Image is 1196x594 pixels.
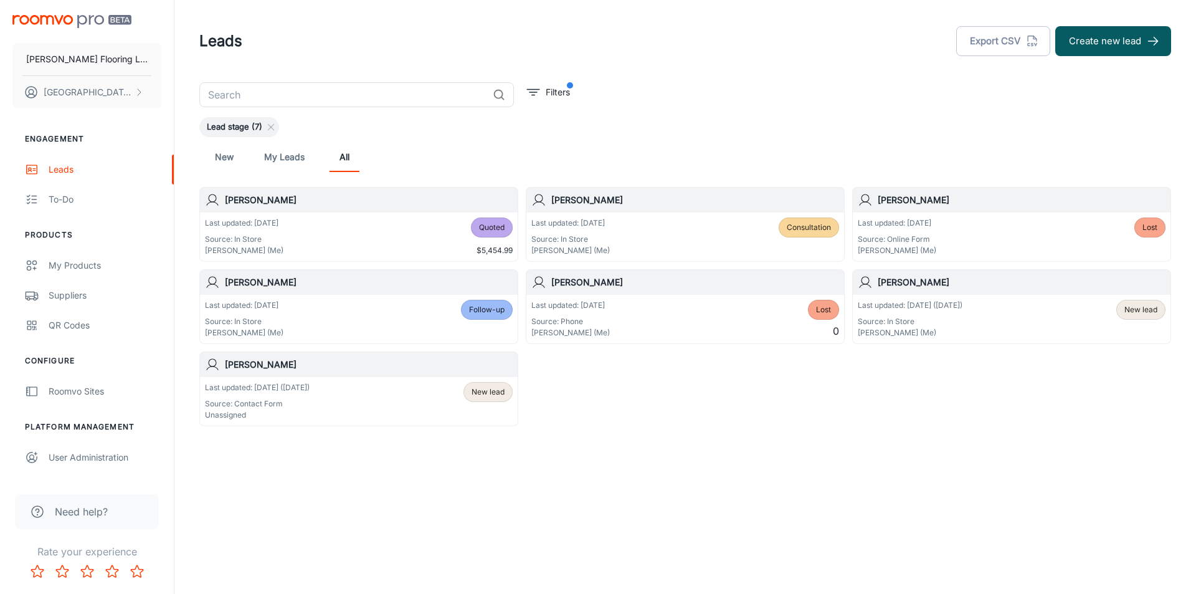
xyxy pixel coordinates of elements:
[546,85,570,99] p: Filters
[205,382,310,393] p: Last updated: [DATE] ([DATE])
[858,300,962,311] p: Last updated: [DATE] ([DATE])
[526,187,845,262] a: [PERSON_NAME]Last updated: [DATE]Source: In Store[PERSON_NAME] (Me)Consultation
[531,316,610,327] p: Source: Phone
[55,504,108,519] span: Need help?
[205,327,283,338] p: [PERSON_NAME] (Me)
[49,289,161,302] div: Suppliers
[205,218,283,229] p: Last updated: [DATE]
[49,385,161,398] div: Roomvo Sites
[49,163,161,176] div: Leads
[205,398,310,410] p: Source: Contact Form
[44,85,131,99] p: [GEOGRAPHIC_DATA] [PERSON_NAME]
[12,15,131,28] img: Roomvo PRO Beta
[531,300,610,311] p: Last updated: [DATE]
[858,327,962,338] p: [PERSON_NAME] (Me)
[852,269,1171,344] a: [PERSON_NAME]Last updated: [DATE] ([DATE])Source: In Store[PERSON_NAME] (Me)New lead
[858,218,936,229] p: Last updated: [DATE]
[551,193,839,207] h6: [PERSON_NAME]
[531,245,610,256] p: [PERSON_NAME] (Me)
[956,26,1050,56] button: Export CSV
[858,316,962,327] p: Source: In Store
[1142,222,1157,233] span: Lost
[524,82,573,102] button: filter
[12,76,161,108] button: [GEOGRAPHIC_DATA] [PERSON_NAME]
[205,316,283,327] p: Source: In Store
[199,117,279,137] div: Lead stage (7)
[199,269,518,344] a: [PERSON_NAME]Last updated: [DATE]Source: In Store[PERSON_NAME] (Me)Follow-up
[531,218,610,229] p: Last updated: [DATE]
[205,300,283,311] p: Last updated: [DATE]
[199,30,242,52] h1: Leads
[209,142,239,172] a: New
[264,142,305,172] a: My Leads
[878,275,1165,289] h6: [PERSON_NAME]
[199,352,518,426] a: [PERSON_NAME]Last updated: [DATE] ([DATE])Source: Contact FormUnassignedNew lead
[878,193,1165,207] h6: [PERSON_NAME]
[858,234,936,245] p: Source: Online Form
[858,245,936,256] p: [PERSON_NAME] (Me)
[225,358,513,371] h6: [PERSON_NAME]
[199,187,518,262] a: [PERSON_NAME]Last updated: [DATE]Source: In Store[PERSON_NAME] (Me)Quoted$5,454.99
[205,410,310,421] p: Unassigned
[526,269,845,344] a: [PERSON_NAME]Last updated: [DATE]Source: Phone[PERSON_NAME] (Me)Lost0
[205,245,283,256] p: [PERSON_NAME] (Me)
[330,142,359,172] a: All
[12,43,161,75] button: [PERSON_NAME] Flooring LLC
[26,52,148,66] p: [PERSON_NAME] Flooring LLC
[816,304,831,315] span: Lost
[49,259,161,272] div: My Products
[1055,26,1171,56] button: Create new lead
[808,300,839,338] div: 0
[787,222,831,233] span: Consultation
[852,187,1171,262] a: [PERSON_NAME]Last updated: [DATE]Source: Online Form[PERSON_NAME] (Me)Lost
[477,245,513,256] span: $5,454.99
[531,327,610,338] p: [PERSON_NAME] (Me)
[1124,304,1157,315] span: New lead
[469,304,505,315] span: Follow-up
[49,193,161,206] div: To-do
[205,234,283,245] p: Source: In Store
[531,234,610,245] p: Source: In Store
[199,82,488,107] input: Search
[472,386,505,398] span: New lead
[551,275,839,289] h6: [PERSON_NAME]
[225,275,513,289] h6: [PERSON_NAME]
[479,222,505,233] span: Quoted
[49,319,161,332] div: QR Codes
[49,451,161,464] div: User Administration
[225,193,513,207] h6: [PERSON_NAME]
[199,121,270,133] span: Lead stage (7)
